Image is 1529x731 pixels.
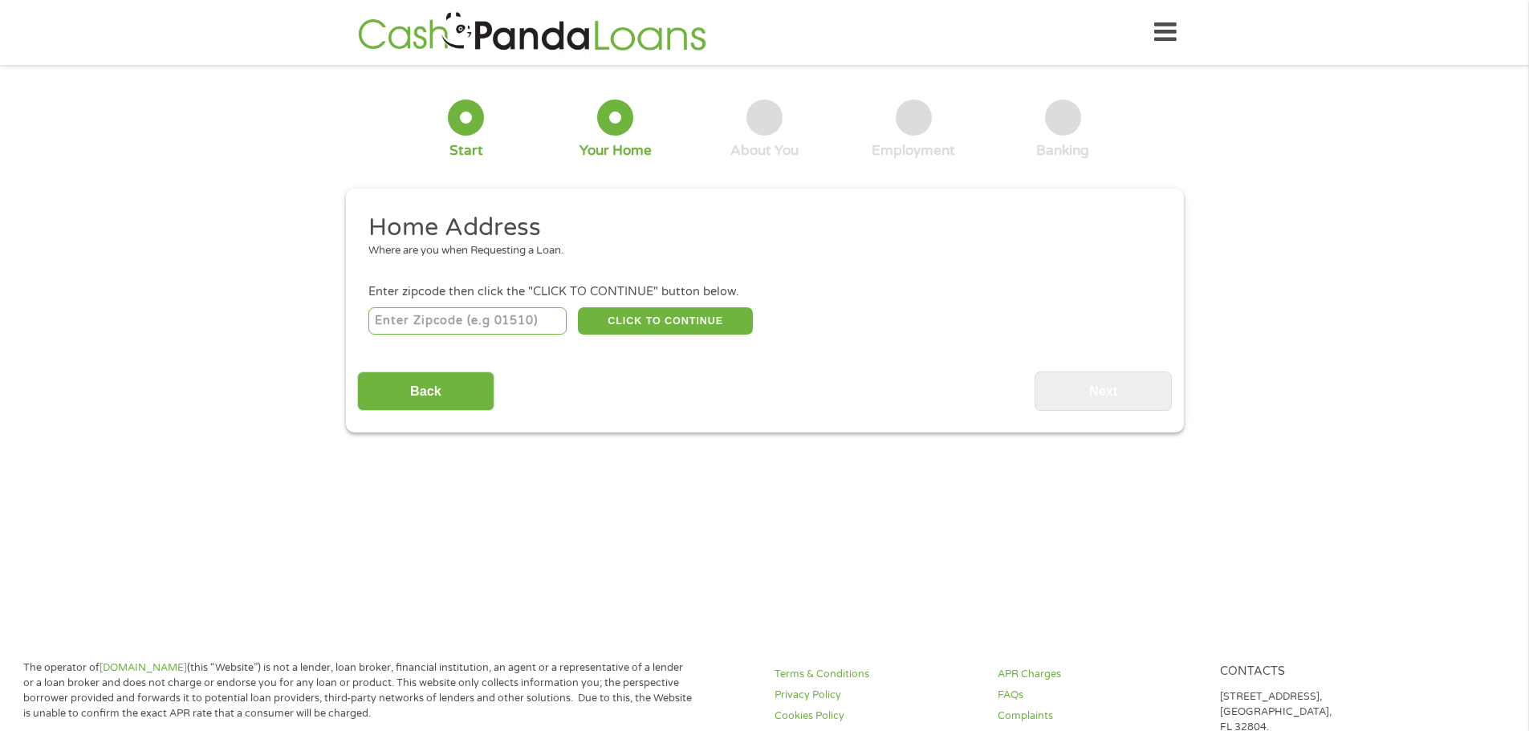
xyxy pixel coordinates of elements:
p: The operator of (this “Website”) is not a lender, loan broker, financial institution, an agent or... [23,660,693,721]
div: Where are you when Requesting a Loan. [368,243,1149,259]
a: FAQs [998,688,1202,703]
input: Enter Zipcode (e.g 01510) [368,307,567,335]
div: Banking [1036,142,1089,160]
a: Complaints [998,709,1202,724]
div: About You [730,142,799,160]
button: CLICK TO CONTINUE [578,307,753,335]
a: APR Charges [998,667,1202,682]
a: Terms & Conditions [775,667,978,682]
div: Your Home [579,142,652,160]
a: Cookies Policy [775,709,978,724]
input: Back [357,372,494,411]
input: Next [1035,372,1172,411]
a: [DOMAIN_NAME] [100,661,187,674]
div: Start [449,142,483,160]
div: Enter zipcode then click the "CLICK TO CONTINUE" button below. [368,283,1160,301]
h4: Contacts [1220,664,1424,680]
img: GetLoanNow Logo [353,10,711,55]
div: Employment [872,142,955,160]
a: Privacy Policy [775,688,978,703]
h2: Home Address [368,212,1149,244]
